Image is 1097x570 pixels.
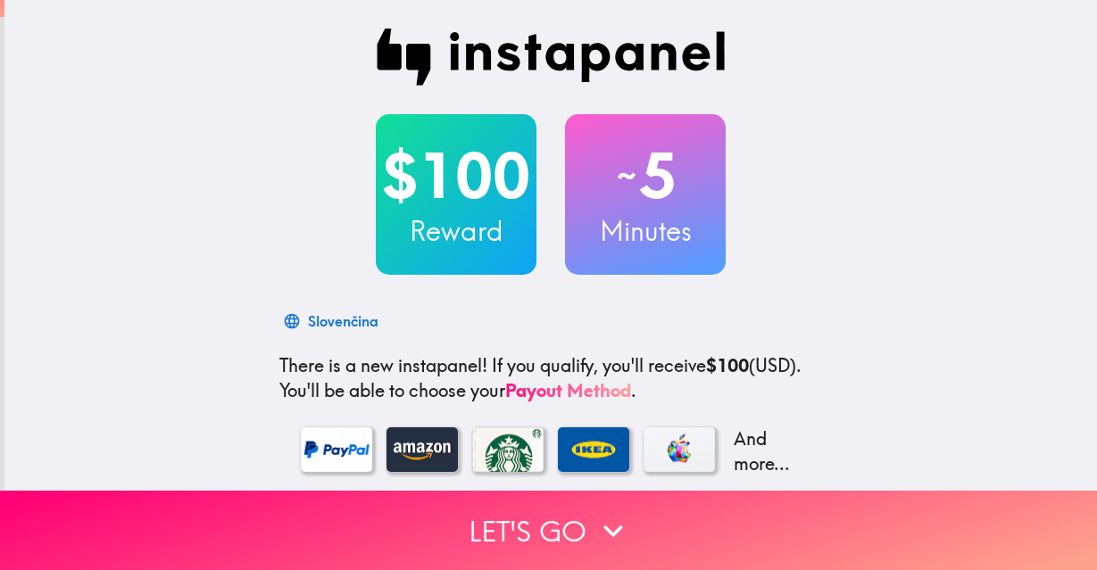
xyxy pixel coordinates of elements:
[505,379,631,401] a: Payout Method
[279,354,487,376] span: There is a new instapanel!
[376,29,726,86] img: Instapanel
[565,212,726,250] h3: Minutes
[376,139,536,212] h2: $100
[706,354,749,376] b: $100
[614,149,639,202] span: ~
[565,139,726,212] h2: 5
[308,309,378,334] div: Slovenčina
[729,426,801,476] p: And more...
[376,212,536,250] h3: Reward
[279,353,822,403] p: If you qualify, you'll receive (USD) . You'll be able to choose your .
[279,303,386,339] button: Slovenčina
